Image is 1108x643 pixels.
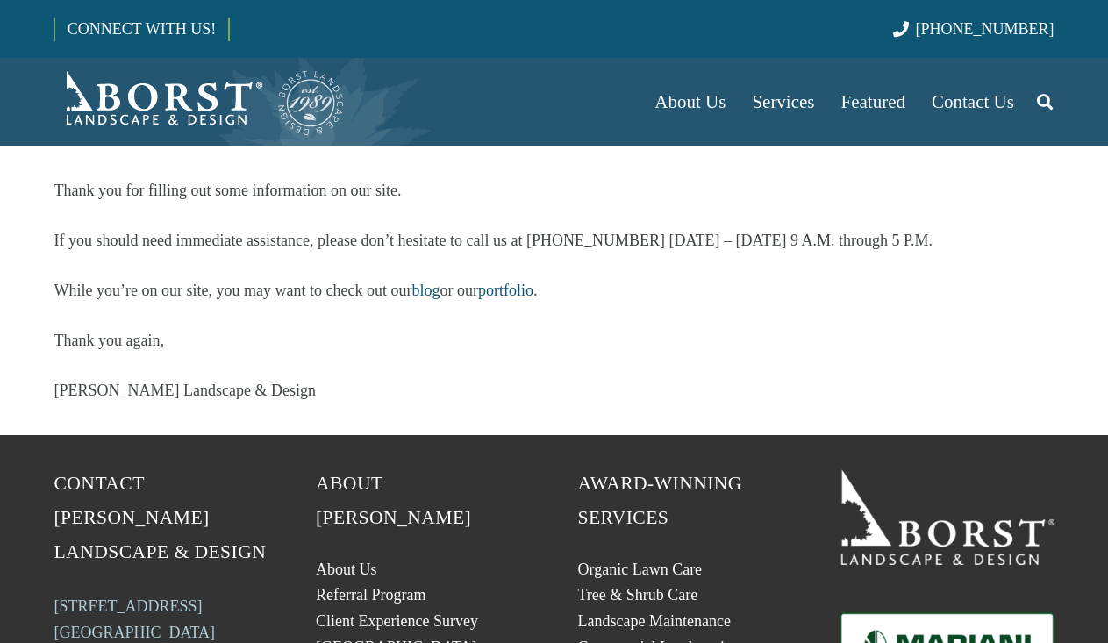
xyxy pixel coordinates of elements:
[752,91,814,112] span: Services
[578,561,703,578] a: Organic Lawn Care
[411,282,440,299] a: blog
[932,91,1014,112] span: Contact Us
[316,586,425,604] a: Referral Program
[54,67,346,137] a: Borst-Logo
[54,327,1054,354] p: Thank you again,
[739,58,827,146] a: Services
[54,227,1054,254] p: If you should need immediate assistance, please don’t hesitate to call us at [PHONE_NUMBER] [DATE...
[916,20,1054,38] span: [PHONE_NUMBER]
[641,58,739,146] a: About Us
[316,561,377,578] a: About Us
[316,612,478,630] a: Client Experience Survey
[54,597,216,641] a: [STREET_ADDRESS][GEOGRAPHIC_DATA]
[893,20,1054,38] a: [PHONE_NUMBER]
[1027,80,1062,124] a: Search
[316,473,471,528] span: About [PERSON_NAME]
[919,58,1027,146] a: Contact Us
[654,91,726,112] span: About Us
[478,282,533,299] a: portfolio
[54,377,1054,404] p: [PERSON_NAME] Landscape & Design
[54,277,1054,304] p: While you’re on our site, you may want to check out our or our .
[578,612,731,630] a: Landscape Maintenance
[841,91,905,112] span: Featured
[840,467,1054,565] a: 19BorstLandscape_Logo_W
[828,58,919,146] a: Featured
[55,8,228,50] a: CONNECT WITH US!
[54,177,1054,204] p: Thank you for filling out some information on our site.
[54,473,267,562] span: Contact [PERSON_NAME] Landscape & Design
[578,586,698,604] a: Tree & Shrub Care
[578,473,742,528] span: Award-Winning Services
